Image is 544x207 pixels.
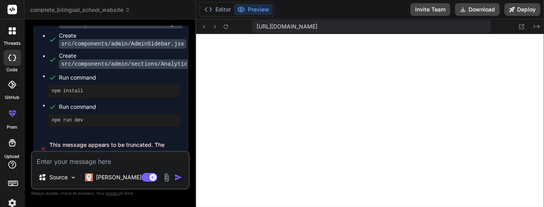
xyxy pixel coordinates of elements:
[52,117,177,123] pre: npm run dev
[7,124,17,131] label: prem
[7,66,18,73] label: code
[234,4,273,15] button: Preview
[106,191,120,196] span: privacy
[5,153,20,160] label: Upload
[70,174,77,181] img: Pick Models
[162,173,171,182] img: attachment
[85,173,93,181] img: Claude 4 Sonnet
[31,190,190,197] p: Always double-check its answers. Your in Bind
[59,103,180,111] span: Run command
[410,3,450,16] button: Invite Team
[52,88,177,94] pre: npm install
[196,34,544,207] iframe: Preview
[504,3,540,16] button: Deploy
[96,173,155,181] p: [PERSON_NAME] 4 S..
[455,3,500,16] button: Download
[30,6,130,14] span: complete_bilingual_school_website
[59,52,230,68] div: Create
[59,11,183,28] div: Create
[59,32,187,48] div: Create
[49,173,68,181] p: Source
[49,141,181,157] span: This message appears to be truncated. The response may be incomplete.
[174,173,182,181] img: icon
[59,74,180,82] span: Run command
[59,39,187,49] code: src/components/admin/AdminSidebar.jsx
[4,40,21,47] label: threads
[257,23,317,30] span: [URL][DOMAIN_NAME]
[59,59,230,69] code: src/components/admin/sections/AnalyticsManager.jsx
[5,94,19,101] label: GitHub
[201,4,234,15] button: Editor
